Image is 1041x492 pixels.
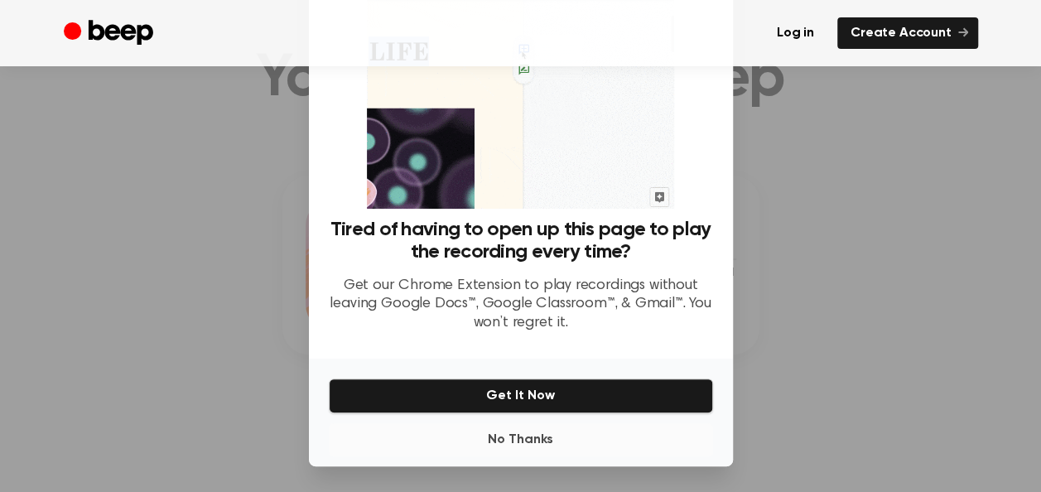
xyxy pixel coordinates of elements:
button: Get It Now [329,379,713,413]
button: No Thanks [329,423,713,456]
p: Get our Chrome Extension to play recordings without leaving Google Docs™, Google Classroom™, & Gm... [329,277,713,333]
h3: Tired of having to open up this page to play the recording every time? [329,219,713,263]
a: Beep [64,17,157,50]
a: Log in [764,17,827,49]
a: Create Account [837,17,978,49]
